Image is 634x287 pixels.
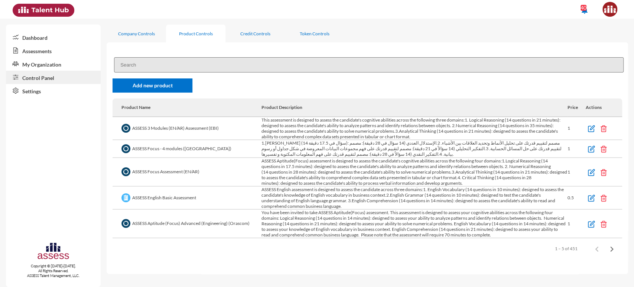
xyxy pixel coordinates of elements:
[261,104,302,110] div: Product Description
[586,99,622,117] th: Actions
[261,117,567,140] td: This assessment is designed to assess the candidate's cognitive abilities across the following th...
[300,31,329,36] div: Token Controls
[240,31,270,36] div: Credit Controls
[567,117,586,140] td: 1
[261,158,567,187] td: ASSESS Aptitude(Focus) assessment is designed to assess the candidate's cognitive abilities acros...
[121,104,150,110] div: Product Name
[567,104,586,110] div: Price
[580,6,589,14] mat-icon: notifications
[261,104,567,110] div: Product Description
[6,264,101,278] p: Copyright © [DATE]-[DATE]. All Rights Reserved. ASSESS Talent Management, LLC.
[113,210,261,238] td: ASSESS Aptitude (Focus) Advanced (Engineering) (Orascom)
[118,31,155,36] div: Company Controls
[37,242,70,262] img: assesscompany-logo.png
[567,158,586,187] td: 1
[113,140,261,158] td: ASSESS Focus - 4 modules ([GEOGRAPHIC_DATA])
[567,187,586,210] td: 0.5
[567,210,586,238] td: 1
[567,104,578,110] div: Price
[604,241,619,256] button: Next page
[113,78,192,93] a: Add new product
[567,140,586,158] td: 1
[6,71,101,84] a: Control Panel
[6,44,101,57] a: Assessments
[581,5,586,11] div: 40
[261,187,567,210] td: ASSESS English assessment is designed to assess the candidate across three domains:1. English Voc...
[113,187,261,210] td: ASSESS English Basic Assessment
[261,140,567,158] td: 1.[PERSON_NAME] (14 سؤال في 17.5 دقيقة): مصمم لتقييم قدرتك على تحليل الأنماط وتحديد العلاقات بين ...
[589,241,604,256] button: Previous page
[6,84,101,97] a: Settings
[113,158,261,187] td: ASSESS Focus Assessment (EN/AR)
[6,57,101,71] a: My Organization
[114,57,624,72] input: Search
[121,104,261,110] div: Product Name
[261,210,567,238] td: You have been invited to take ASSESS Aptitude(Focus) assessment. This assessment is designed to a...
[6,30,101,44] a: Dashboard
[179,31,213,36] div: Product Controls
[113,117,261,140] td: ASSESS 3 Modules (EN/AR) Assessment (EBI)
[555,246,578,251] div: 1 – 5 of 451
